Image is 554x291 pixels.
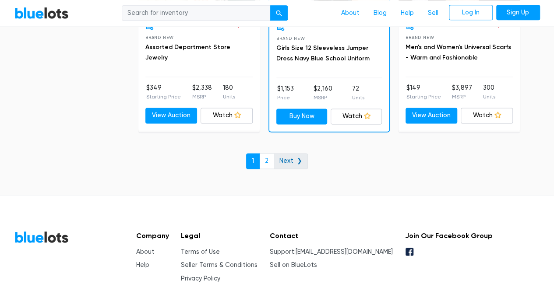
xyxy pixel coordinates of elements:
[461,108,513,123] a: Watch
[367,5,394,21] a: Blog
[452,93,472,101] p: MSRP
[192,93,212,101] p: MSRP
[146,83,181,101] li: $349
[277,94,294,102] p: Price
[270,231,393,240] h5: Contact
[181,231,258,240] h5: Legal
[201,108,253,123] a: Watch
[406,43,511,61] a: Men's and Women's Universal Scarfs - Warm and Fashionable
[276,44,370,62] a: Girls Size 12 Sleeveless Jumper Dress Navy Blue School Uniform
[406,83,441,101] li: $149
[314,84,332,102] li: $2,160
[483,93,495,101] p: Units
[145,43,230,61] a: Assorted Department Store Jewelry
[146,93,181,101] p: Starting Price
[136,231,169,240] h5: Company
[452,83,472,101] li: $3,897
[223,93,235,101] p: Units
[14,231,69,243] a: BlueLots
[181,275,220,282] a: Privacy Policy
[421,5,445,21] a: Sell
[246,153,260,169] a: 1
[276,109,328,124] a: Buy Now
[331,109,382,124] a: Watch
[223,83,235,101] li: 180
[406,35,434,40] span: Brand New
[352,94,364,102] p: Units
[352,84,364,102] li: 72
[192,83,212,101] li: $2,338
[277,84,294,102] li: $1,153
[483,83,495,101] li: 300
[270,261,317,269] a: Sell on BlueLots
[145,35,174,40] span: Brand New
[405,231,492,240] h5: Join Our Facebook Group
[274,153,308,169] a: Next ❯
[181,248,220,256] a: Terms of Use
[334,5,367,21] a: About
[14,7,69,19] a: BlueLots
[406,108,458,123] a: View Auction
[449,5,493,21] a: Log In
[394,5,421,21] a: Help
[270,247,393,257] li: Support:
[276,36,305,41] span: Brand New
[496,5,540,21] a: Sign Up
[122,5,271,21] input: Search for inventory
[181,261,258,269] a: Seller Terms & Conditions
[314,94,332,102] p: MSRP
[136,248,155,256] a: About
[136,261,149,269] a: Help
[259,153,274,169] a: 2
[296,248,393,256] a: [EMAIL_ADDRESS][DOMAIN_NAME]
[406,93,441,101] p: Starting Price
[145,108,198,123] a: View Auction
